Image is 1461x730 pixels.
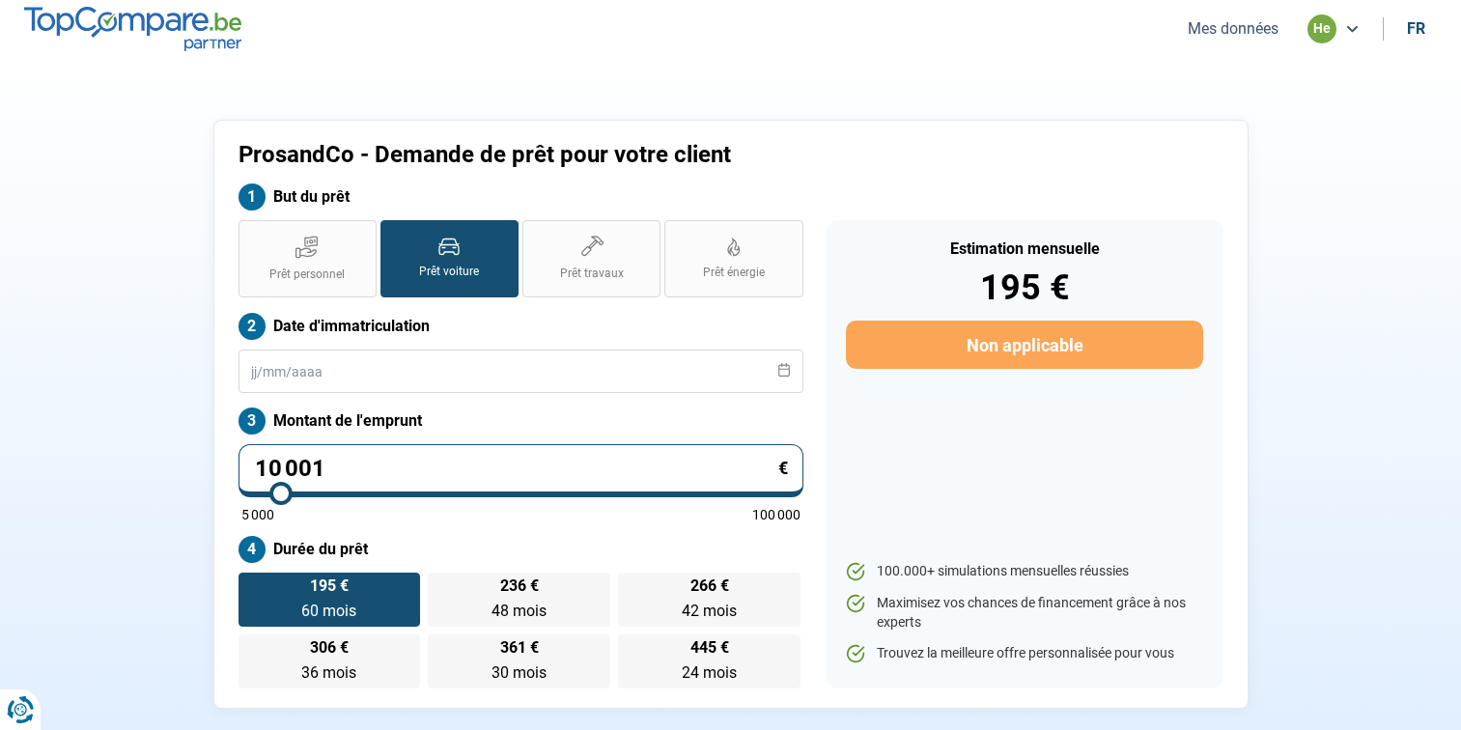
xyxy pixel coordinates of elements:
[310,640,349,656] span: 306 €
[778,460,788,477] span: €
[752,508,801,521] span: 100 000
[682,663,737,682] span: 24 mois
[269,267,345,283] span: Prêt personnel
[241,508,274,521] span: 5 000
[846,321,1202,369] button: Non applicable
[846,270,1202,305] div: 195 €
[846,241,1202,257] div: Estimation mensuelle
[492,602,547,620] span: 48 mois
[682,602,737,620] span: 42 mois
[239,313,803,340] label: Date d'immatriculation
[310,578,349,594] span: 195 €
[1182,18,1284,39] button: Mes données
[560,266,624,282] span: Prêt travaux
[846,594,1202,632] li: Maximisez vos chances de financement grâce à nos experts
[690,640,729,656] span: 445 €
[1307,14,1336,43] div: he
[239,141,971,169] h1: ProsandCo - Demande de prêt pour votre client
[239,407,803,435] label: Montant de l'emprunt
[24,7,241,50] img: TopCompare.be
[846,562,1202,581] li: 100.000+ simulations mensuelles réussies
[301,663,356,682] span: 36 mois
[500,640,539,656] span: 361 €
[419,264,479,280] span: Prêt voiture
[1407,19,1425,38] div: fr
[239,350,803,393] input: jj/mm/aaaa
[703,265,765,281] span: Prêt énergie
[690,578,729,594] span: 266 €
[492,663,547,682] span: 30 mois
[500,578,539,594] span: 236 €
[846,644,1202,663] li: Trouvez la meilleure offre personnalisée pour vous
[301,602,356,620] span: 60 mois
[239,536,803,563] label: Durée du prêt
[239,183,803,211] label: But du prêt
